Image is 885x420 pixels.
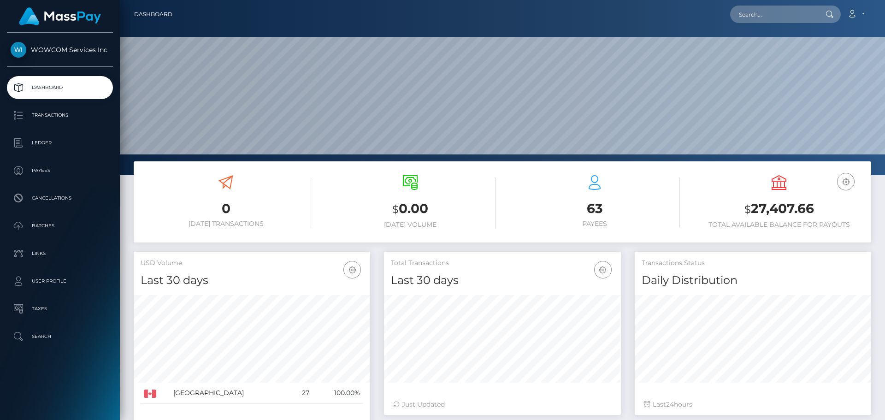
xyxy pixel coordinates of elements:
[291,383,313,404] td: 27
[393,400,611,409] div: Just Updated
[509,220,680,228] h6: Payees
[11,81,109,95] p: Dashboard
[11,302,109,316] p: Taxes
[141,220,311,228] h6: [DATE] Transactions
[7,131,113,154] a: Ledger
[144,390,156,398] img: CA.png
[7,325,113,348] a: Search
[7,270,113,293] a: User Profile
[744,203,751,216] small: $
[644,400,862,409] div: Last hours
[11,274,109,288] p: User Profile
[666,400,674,408] span: 24
[7,187,113,210] a: Cancellations
[694,221,864,229] h6: Total Available Balance for Payouts
[141,200,311,218] h3: 0
[170,383,291,404] td: [GEOGRAPHIC_DATA]
[11,330,109,343] p: Search
[11,136,109,150] p: Ledger
[11,191,109,205] p: Cancellations
[694,200,864,219] h3: 27,407.66
[11,219,109,233] p: Batches
[19,7,101,25] img: MassPay Logo
[642,259,864,268] h5: Transactions Status
[730,6,817,23] input: Search...
[391,272,614,289] h4: Last 30 days
[141,259,363,268] h5: USD Volume
[7,297,113,320] a: Taxes
[11,108,109,122] p: Transactions
[391,259,614,268] h5: Total Transactions
[7,104,113,127] a: Transactions
[7,214,113,237] a: Batches
[7,76,113,99] a: Dashboard
[134,5,172,24] a: Dashboard
[7,46,113,54] span: WOWCOM Services Inc
[313,383,363,404] td: 100.00%
[141,272,363,289] h4: Last 30 days
[11,42,26,58] img: WOWCOM Services Inc
[7,242,113,265] a: Links
[642,272,864,289] h4: Daily Distribution
[325,200,496,219] h3: 0.00
[11,164,109,177] p: Payees
[509,200,680,218] h3: 63
[11,247,109,260] p: Links
[325,221,496,229] h6: [DATE] Volume
[7,159,113,182] a: Payees
[392,203,399,216] small: $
